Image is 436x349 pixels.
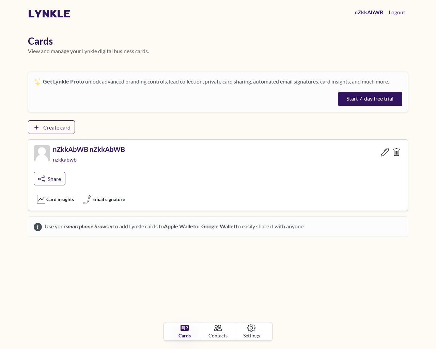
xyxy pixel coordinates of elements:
[201,223,236,229] strong: Google Wallet
[53,156,78,163] span: nzkkabwb
[43,78,79,85] strong: Get Lynkle Pro
[208,332,228,339] span: Contacts
[43,124,71,131] span: Create card
[34,172,65,185] a: Share
[80,194,128,205] button: Email signature
[243,332,260,339] span: Settings
[28,120,75,134] a: Create card
[28,47,408,55] p: View and manage your Lynkle digital business cards.
[235,324,268,339] a: Settings
[42,222,305,231] span: Use your to add Lynkle cards to or to easily share it with anyone.
[34,145,50,162] img: Lynkle card profile picture
[34,145,125,169] a: Lynkle card profile picturenZkkAbWB nZkkAbWBnzkkabwb
[338,92,402,107] button: Start 7-day free trial
[46,196,74,203] span: Card insights
[168,324,201,339] a: Cards
[201,324,235,339] a: Contacts
[53,145,125,153] h5: nZkkAbWB nZkkAbWB
[43,78,389,85] span: to unlock advanced branding controls, lead collection, private card sharing, automated email sign...
[352,5,386,19] a: nZkkAbWB
[34,194,77,205] button: Card insights
[28,7,71,20] a: lynkle
[386,5,408,19] button: Logout
[66,223,113,229] em: smartphone browser
[92,196,125,203] span: Email signature
[379,145,391,159] a: Edit
[164,223,195,229] strong: Apple Wallet
[178,332,191,339] span: Cards
[48,176,61,182] span: Share
[28,35,408,47] h1: Cards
